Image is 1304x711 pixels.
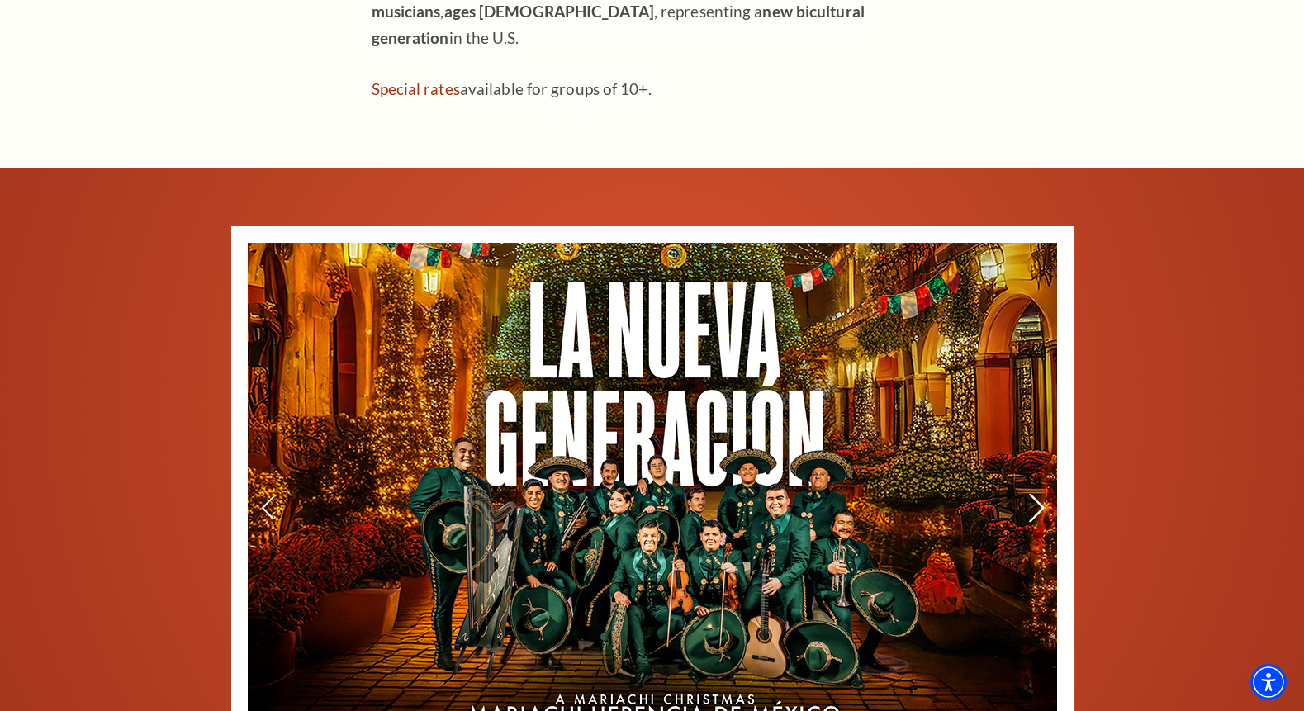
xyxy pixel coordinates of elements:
[444,2,654,21] strong: ages [DEMOGRAPHIC_DATA]
[1250,664,1287,700] div: Accessibility Menu
[372,76,908,102] p: available for groups of 10+.
[372,79,460,98] a: Special rates
[372,2,865,47] strong: new bicultural generation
